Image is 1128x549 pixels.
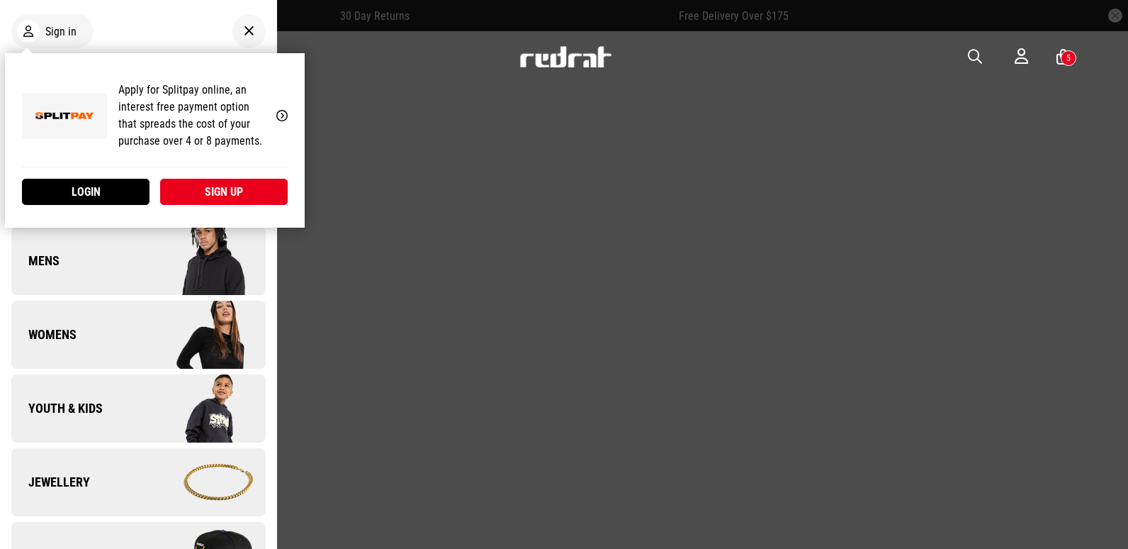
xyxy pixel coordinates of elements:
[138,299,265,370] img: Company
[11,400,103,417] span: Youth & Kids
[118,82,265,150] p: Apply for Splitpay online, an interest free payment option that spreads the cost of your purchase...
[11,301,266,369] a: Womens Company
[11,448,266,516] a: Jewellery Company
[138,226,265,296] img: Company
[22,65,288,167] a: Apply for Splitpay online, an interest free payment option that spreads the cost of your purchase...
[11,326,77,343] span: Womens
[138,373,265,444] img: Company
[138,447,265,518] img: Company
[519,46,612,67] img: Redrat logo
[1066,53,1071,63] div: 5
[22,179,150,205] a: Login
[1056,50,1070,65] a: 5
[160,179,288,205] a: Sign up
[11,474,90,491] span: Jewellery
[11,375,266,443] a: Youth & Kids Company
[11,6,54,48] button: Open LiveChat chat widget
[11,253,60,270] span: Mens
[11,227,266,295] a: Mens Company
